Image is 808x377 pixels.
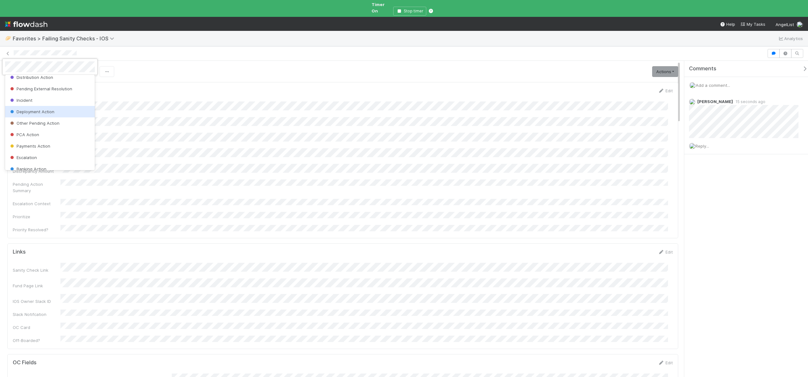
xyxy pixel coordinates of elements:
[9,75,53,80] span: Distribution Action
[9,98,32,103] span: Incident
[9,132,39,137] span: PCA Action
[9,143,50,149] span: Payments Action
[9,121,59,126] span: Other Pending Action
[9,166,46,171] span: Banking Action
[9,155,37,160] span: Escalation
[9,86,72,91] span: Pending External Resolution
[9,109,54,114] span: Deployment Action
